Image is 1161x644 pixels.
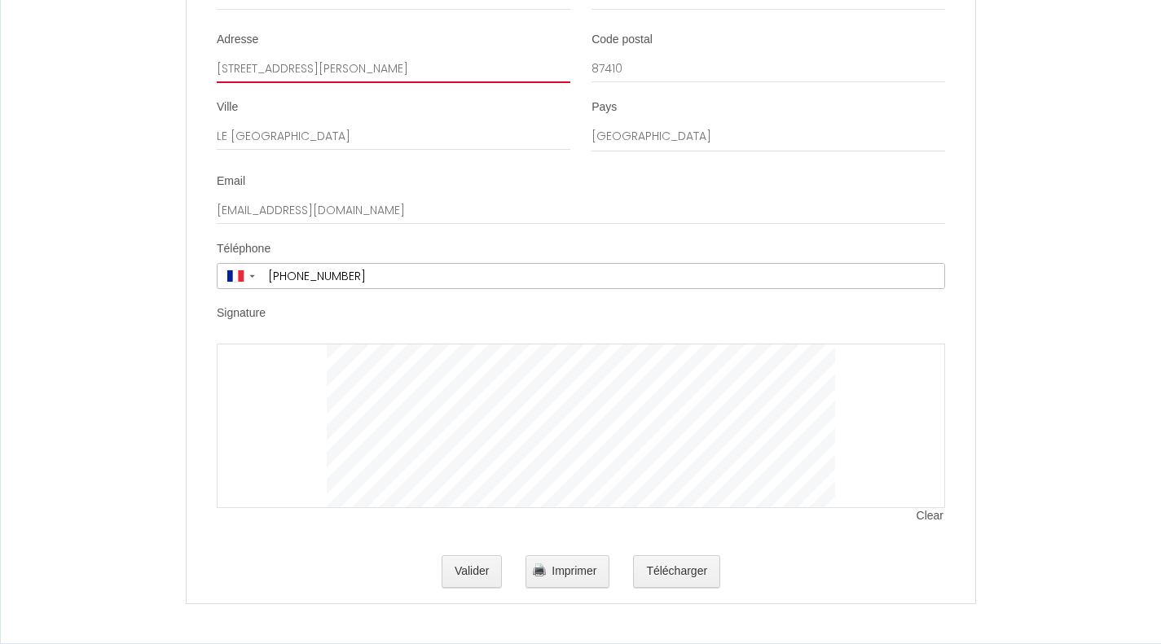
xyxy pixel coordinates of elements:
label: Signature [217,305,266,322]
button: Télécharger [633,555,720,588]
label: Adresse [217,32,258,48]
button: Imprimer [526,555,609,588]
label: Code postal [591,32,653,48]
input: +33 6 12 34 56 78 [262,264,944,288]
label: Téléphone [217,241,270,257]
img: printer.png [533,563,546,576]
span: Clear [917,508,945,524]
label: Ville [217,99,238,116]
label: Pays [591,99,617,116]
span: Imprimer [552,564,596,577]
button: Valider [442,555,503,588]
label: Email [217,173,245,190]
span: ▼ [248,273,257,279]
